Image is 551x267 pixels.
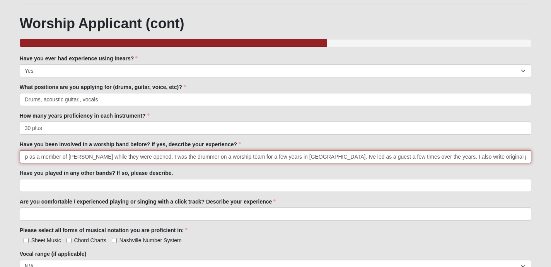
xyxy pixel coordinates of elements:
[20,15,532,32] h1: Worship Applicant (cont)
[24,238,29,243] input: Sheet Music
[20,198,276,205] label: Are you comfortable / experienced playing or singing with a click track? Describe your experience
[31,237,61,243] span: Sheet Music
[20,250,86,258] label: Vocal range (if applicable)
[20,169,173,177] label: Have you played in any other bands? If so, please describe.
[74,237,106,243] span: Chord Charts
[112,238,117,243] input: Nashville Number System
[119,237,182,243] span: Nashville Number System
[20,140,241,148] label: Have you been involved in a worship band before? If yes, describe your experience?
[20,55,138,62] label: Have you ever had experience using inears?
[20,83,186,91] label: What positions are you applying for (drums, guitar, voice, etc)?
[20,112,150,120] label: How many years proficiency in each instrument?
[20,226,188,234] label: Please select all forms of musical notation you are proficient in:
[67,238,72,243] input: Chord Charts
